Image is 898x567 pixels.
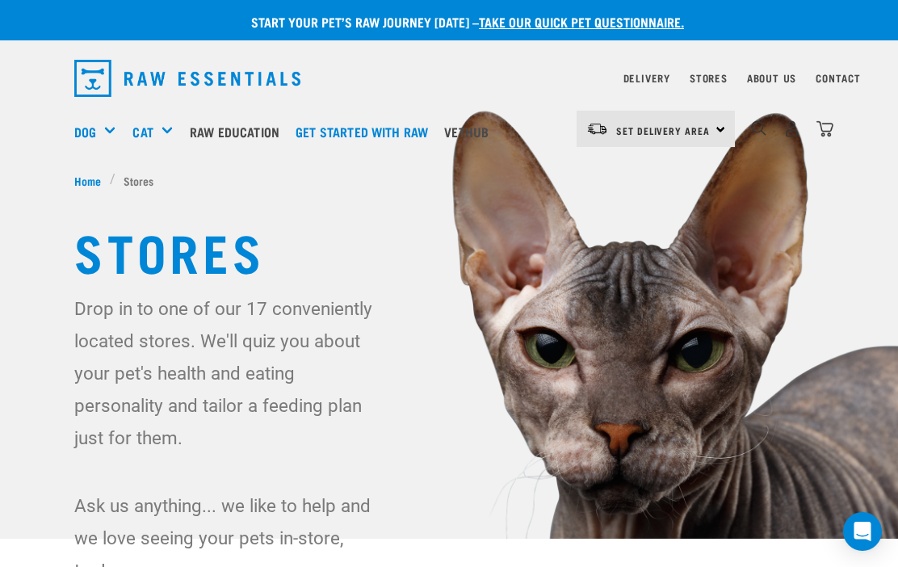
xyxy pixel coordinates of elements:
[751,120,766,136] img: home-icon-1@2x.png
[440,99,501,164] a: Vethub
[616,128,710,133] span: Set Delivery Area
[479,18,684,25] a: take our quick pet questionnaire.
[74,60,300,97] img: Raw Essentials Logo
[74,172,824,189] nav: breadcrumbs
[292,99,440,164] a: Get started with Raw
[74,221,824,279] h1: Stores
[690,75,728,81] a: Stores
[783,120,800,137] img: user.png
[586,122,608,136] img: van-moving.png
[74,292,374,454] p: Drop in to one of our 17 conveniently located stores. We'll quiz you about your pet's health and ...
[747,75,796,81] a: About Us
[132,122,153,141] a: Cat
[74,172,101,189] span: Home
[74,122,96,141] a: Dog
[623,75,670,81] a: Delivery
[186,99,292,164] a: Raw Education
[843,512,882,551] div: Open Intercom Messenger
[816,120,833,137] img: home-icon@2x.png
[61,53,837,103] nav: dropdown navigation
[816,75,861,81] a: Contact
[74,172,110,189] a: Home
